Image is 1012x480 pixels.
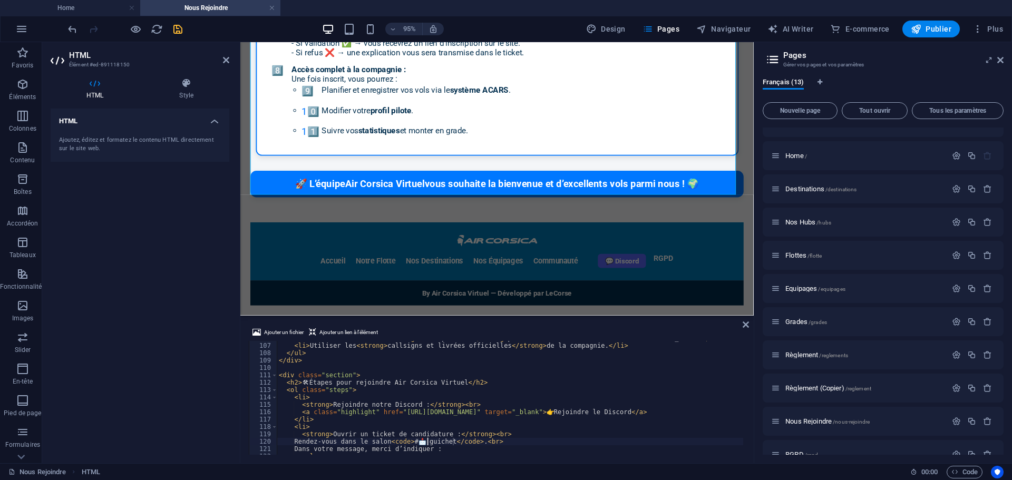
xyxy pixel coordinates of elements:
[830,24,889,34] span: E-commerce
[401,23,418,35] h6: 95%
[819,352,848,358] span: /reglements
[952,251,961,260] div: Paramètres
[249,423,278,430] div: 118
[921,466,938,478] span: 00 00
[251,326,305,339] button: Ajouter un fichier
[249,438,278,445] div: 120
[69,60,208,70] h3: Élément #ed-891118150
[8,466,66,478] a: Cliquez pour annuler la sélection. Double-cliquez pour ouvrir Pages.
[171,23,184,35] button: save
[385,23,423,35] button: 95%
[249,416,278,423] div: 117
[692,21,755,37] button: Navigateur
[952,450,961,459] div: Paramètres
[4,409,41,417] p: Pied de page
[767,24,813,34] span: AI Writer
[983,218,992,227] div: Supprimer
[967,151,976,160] div: Dupliquer
[249,364,278,371] div: 110
[782,219,947,226] div: Nos Hubs/hubs
[10,156,35,164] p: Contenu
[582,21,630,37] div: Design (Ctrl+Alt+Y)
[785,285,845,292] span: Equipages
[767,107,833,114] span: Nouvelle page
[782,318,947,325] div: Grades/grades
[785,384,871,392] span: Cliquez pour ouvrir la page.
[952,151,961,160] div: Paramètres
[783,51,1004,60] h2: Pages
[69,51,229,60] h2: HTML
[951,466,978,478] span: Code
[782,252,947,259] div: Flottes/flotte
[5,440,40,449] p: Formulaires
[7,219,38,228] p: Accordéon
[151,23,163,35] i: Actualiser la page
[785,318,827,326] span: Grades
[947,466,982,478] button: Code
[983,184,992,193] div: Supprimer
[785,152,807,160] span: Home
[967,350,976,359] div: Dupliquer
[983,350,992,359] div: Supprimer
[763,78,1004,98] div: Onglets langues
[952,284,961,293] div: Paramètres
[638,21,684,37] button: Pages
[818,286,845,292] span: /equipages
[782,185,947,192] div: Destinations/destinations
[983,450,992,459] div: Supprimer
[782,152,947,159] div: Home/
[846,107,903,114] span: Tout ouvrir
[150,23,163,35] button: reload
[952,417,961,426] div: Paramètres
[763,76,804,91] span: Français (13)
[825,187,857,192] span: /destinations
[968,21,1007,37] button: Plus
[833,419,870,425] span: /nous-rejoindre
[785,185,857,193] span: Destinations
[66,23,79,35] button: undo
[82,466,100,478] span: Cliquez pour sélectionner. Double-cliquez pour modifier.
[264,326,304,339] span: Ajouter un fichier
[782,351,947,358] div: Règlement/reglements
[952,184,961,193] div: Paramètres
[14,188,32,196] p: Boîtes
[782,418,947,425] div: Nous Rejoindre/nous-rejoindre
[59,136,221,153] div: Ajoutez, éditez et formatez le contenu HTML directement sur le site web.
[785,417,870,425] span: Cliquez pour ouvrir la page.
[82,466,100,478] nav: breadcrumb
[967,251,976,260] div: Dupliquer
[952,218,961,227] div: Paramètres
[51,78,143,100] h4: HTML
[12,314,34,322] p: Images
[929,468,930,476] span: :
[143,78,229,100] h4: Style
[805,153,807,159] span: /
[952,350,961,359] div: Paramètres
[785,251,822,259] span: Flottes
[917,107,999,114] span: Tous les paramètres
[809,319,827,325] span: /grades
[967,417,976,426] div: Dupliquer
[12,61,33,70] p: Favoris
[643,24,679,34] span: Pages
[967,184,976,193] div: Dupliquer
[983,284,992,293] div: Supprimer
[902,21,960,37] button: Publier
[249,371,278,379] div: 111
[249,401,278,408] div: 115
[249,408,278,416] div: 116
[967,284,976,293] div: Dupliquer
[967,450,976,459] div: Dupliquer
[249,357,278,364] div: 109
[140,2,280,14] h4: Nous Rejoindre
[845,386,871,391] span: /reglement
[249,453,278,460] div: 122
[249,342,278,349] div: 107
[129,23,142,35] button: Cliquez ici pour quitter le mode Aperçu et poursuivre l'édition.
[785,450,818,458] span: Cliquez pour ouvrir la page.
[967,384,976,393] div: Dupliquer
[586,24,626,34] span: Design
[249,379,278,386] div: 112
[307,326,379,339] button: Ajouter un lien à l'élément
[782,385,947,391] div: Règlement (Copier)/reglement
